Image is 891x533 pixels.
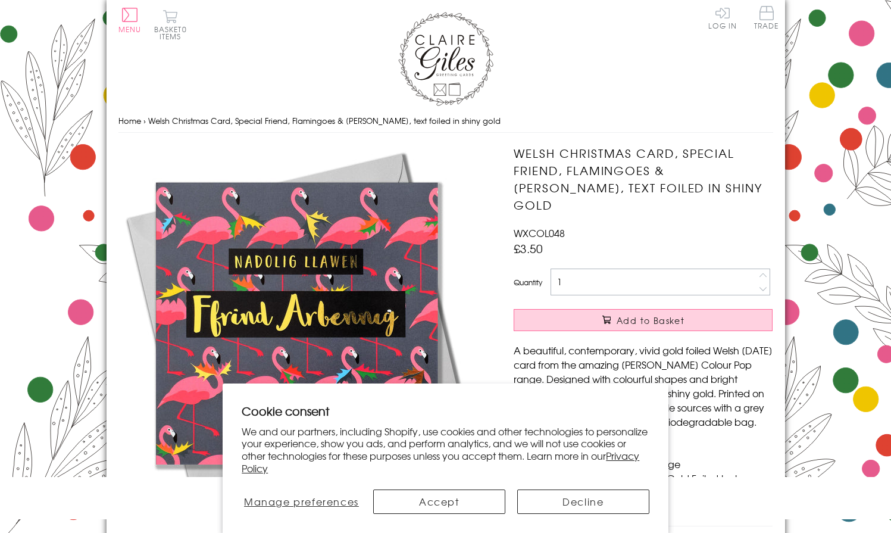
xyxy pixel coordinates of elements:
[154,10,187,40] button: Basket0 items
[617,314,684,326] span: Add to Basket
[514,240,543,257] span: £3.50
[118,8,142,33] button: Menu
[754,6,779,29] span: Trade
[160,24,187,42] span: 0 items
[517,490,649,514] button: Decline
[514,145,773,213] h1: Welsh Christmas Card, Special Friend, Flamingoes & [PERSON_NAME], text foiled in shiny gold
[118,109,773,133] nav: breadcrumbs
[708,6,737,29] a: Log In
[118,24,142,35] span: Menu
[244,494,359,509] span: Manage preferences
[514,343,773,429] p: A beautiful, contemporary, vivid gold foiled Welsh [DATE] card from the amazing [PERSON_NAME] Col...
[373,490,505,514] button: Accept
[242,490,361,514] button: Manage preferences
[514,309,773,331] button: Add to Basket
[242,403,649,419] h2: Cookie consent
[754,6,779,32] a: Trade
[514,226,565,240] span: WXCOL048
[118,115,141,126] a: Home
[148,115,501,126] span: Welsh Christmas Card, Special Friend, Flamingoes & [PERSON_NAME], text foiled in shiny gold
[398,12,493,106] img: Claire Giles Greetings Cards
[242,425,649,475] p: We and our partners, including Shopify, use cookies and other technologies to personalize your ex...
[242,448,639,475] a: Privacy Policy
[118,145,476,502] img: Welsh Christmas Card, Special Friend, Flamingoes & Holly, text foiled in shiny gold
[143,115,146,126] span: ›
[514,277,542,288] label: Quantity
